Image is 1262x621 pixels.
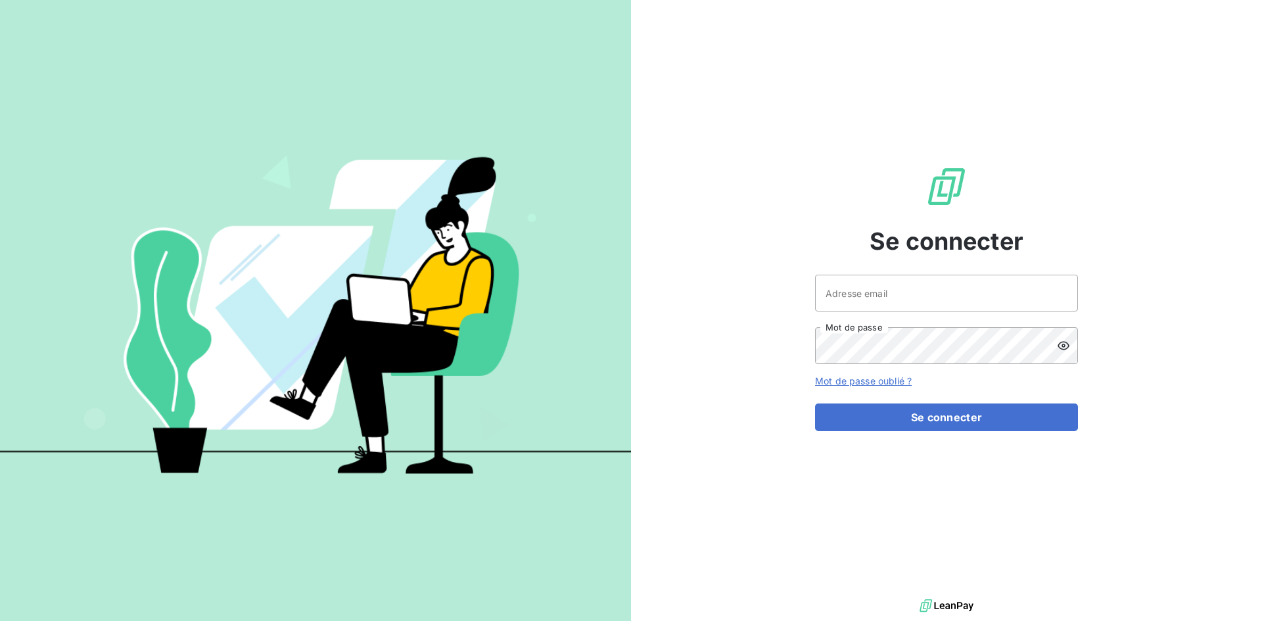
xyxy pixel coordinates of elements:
[870,223,1023,259] span: Se connecter
[925,166,968,208] img: Logo LeanPay
[815,403,1078,431] button: Se connecter
[815,375,912,386] a: Mot de passe oublié ?
[815,275,1078,311] input: placeholder
[920,596,973,616] img: logo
